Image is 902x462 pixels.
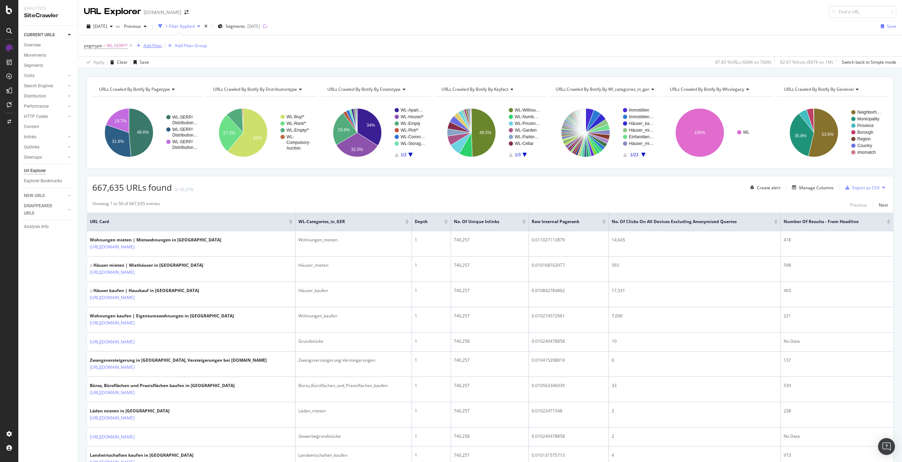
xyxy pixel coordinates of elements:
a: [URL][DOMAIN_NAME] [90,338,135,346]
span: = [103,43,106,49]
div: Manage Columns [799,185,834,191]
h4: URLs Crawled By Botify By estatetype [326,84,425,95]
div: Zwangsversteigerung-Versteigerungen [298,357,408,363]
span: No. of Unique Inlinks [454,219,511,225]
text: WL-Storag… [401,141,425,146]
h4: URLs Crawled By Botify By distributiontype [212,84,311,95]
div: Add Filter [143,43,162,49]
div: 740,257 [454,382,525,389]
button: [DATE] [84,21,116,32]
span: Number of results - From Headline [784,219,876,225]
text: 19.7% [115,119,126,124]
div: No Data [784,338,890,344]
text: Immobilien… [629,114,654,119]
span: URL Card [90,219,287,225]
a: [URL][DOMAIN_NAME] [90,269,135,276]
div: 740,257 [454,357,525,363]
text: WL- [286,134,294,139]
div: Export as CSV [852,185,879,191]
text: 1/2 [401,152,407,157]
a: Explorer Bookmarks [24,177,73,185]
div: 740,257 [454,452,525,458]
div: 740,257 [454,237,525,243]
div: A chart. [435,102,545,163]
div: 0.011027113879 [532,237,606,243]
div: Apply [93,59,104,65]
div: 740,258 [454,433,525,439]
text: Immobilien [629,108,649,113]
div: 1 [415,382,448,389]
div: ⌂ Häuser kaufen | Hauskauf in [GEOGRAPHIC_DATA] [90,287,199,294]
div: 740,257 [454,313,525,319]
div: 0.01022471548 [532,408,606,414]
div: 593 [612,262,778,268]
a: [URL][DOMAIN_NAME] [90,414,135,422]
div: ⌂ Häuser mieten | Miethäuser in [GEOGRAPHIC_DATA] [90,262,203,268]
text: Distribution… [172,133,198,138]
text: Distribution… [172,145,198,150]
div: 6 [612,357,778,363]
div: Wohnungen_mieten [298,237,408,243]
text: WL-Empty/* [286,128,309,133]
text: 48.6% [137,130,149,135]
div: Performance [24,103,49,110]
button: Previous [121,21,149,32]
button: Save [878,21,896,32]
div: Next [879,202,888,208]
img: Equal [175,189,178,191]
a: Performance [24,103,66,110]
a: [URL][DOMAIN_NAME] [90,243,135,251]
text: 100% [694,130,705,135]
div: Content [24,123,39,131]
div: arrow-right-arrow-left [184,10,189,15]
div: Url Explorer [24,167,46,175]
h4: URLs Crawled By Botify By pagetype [98,84,197,95]
a: [URL][DOMAIN_NAME] [90,389,135,396]
span: URLs Crawled By Botify By geolevel [784,86,854,92]
div: 2 [612,433,778,439]
div: 0.010131575713 [532,452,606,458]
span: URLs Crawled By Botify By wlvslegacy [670,86,744,92]
div: Previous [850,202,867,208]
a: Inlinks [24,133,66,141]
text: 31.6% [112,139,124,144]
div: Distribution [24,93,46,100]
a: Sitemaps [24,154,66,161]
a: [URL][DOMAIN_NAME] [90,319,135,327]
div: 0.010240478858 [532,433,606,439]
svg: A chart. [777,102,888,163]
div: times [203,23,209,30]
a: [URL][DOMAIN_NAME] [90,364,135,371]
text: Distribution… [172,120,198,125]
text: Municipality [857,116,879,121]
text: WL-Pricem… [515,121,540,126]
button: Previous [850,201,867,209]
text: WL-Empty [401,121,420,126]
span: 667,635 URLs found [92,182,172,193]
button: Clear [107,57,128,68]
span: URLs Crawled By Botify By keyfact [441,86,508,92]
div: 0.010563346939 [532,382,606,389]
text: 49.5% [480,130,492,135]
div: Wohnungen kaufen | Eigentumswohnungen in [GEOGRAPHIC_DATA] [90,313,234,319]
div: Switch back to Simple mode [842,59,896,65]
text: WL-Buy/* [286,114,304,119]
div: 1 [415,287,448,294]
a: [URL][DOMAIN_NAME] [90,433,135,441]
span: URLs Crawled By Botify By distributiontype [213,86,297,92]
span: 2025 Aug. 15th [93,23,107,29]
div: Läden_mieten [298,408,408,414]
button: Manage Columns [789,183,834,192]
h4: URLs Crawled By Botify By wlvslegacy [668,84,767,95]
text: Compulsory- [286,140,310,145]
div: 238 [784,408,890,414]
div: 740,258 [454,338,525,344]
div: Wohnungen mieten | Mietwohnungen in [GEOGRAPHIC_DATA] [90,237,221,243]
button: Segments[DATE] [215,21,263,32]
text: WL-Plot/* [401,128,419,133]
span: WL-Categories_in_GER [298,219,394,225]
svg: A chart. [549,102,660,163]
text: Häuser_mi… [629,128,654,133]
div: A chart. [92,102,203,163]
